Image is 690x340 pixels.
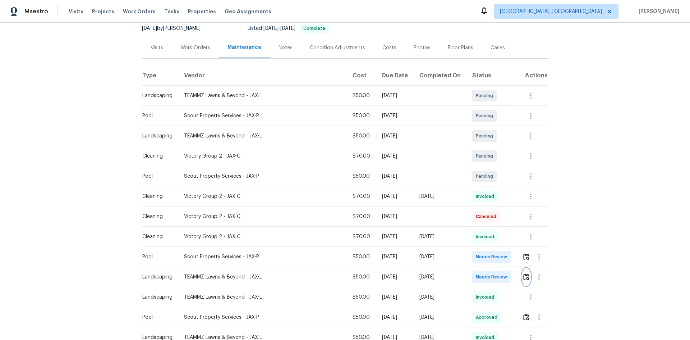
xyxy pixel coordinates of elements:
div: [DATE] [419,314,461,321]
div: Cleaning [142,153,172,160]
div: Cleaning [142,233,172,240]
div: Work Orders [180,44,210,51]
div: Victory Group 2 - JAX-C [184,233,341,240]
span: [GEOGRAPHIC_DATA], [GEOGRAPHIC_DATA] [500,8,602,15]
div: $50.00 [353,253,370,260]
div: $50.00 [353,294,370,301]
th: Type [142,65,178,86]
div: Maintenance [227,44,261,51]
span: Pending [476,173,496,180]
div: Pool [142,112,172,119]
span: Needs Review [476,273,510,281]
span: Geo Assignments [225,8,271,15]
span: Invoiced [476,193,497,200]
div: [DATE] [382,193,408,200]
th: Status [466,65,516,86]
div: [DATE] [382,92,408,99]
div: [DATE] [382,233,408,240]
span: [DATE] [142,26,157,31]
div: TEAMMZ Lawns & Beyond - JAX-L [184,132,341,140]
div: Landscaping [142,92,172,99]
div: Scout Property Services - JAX-P [184,112,341,119]
div: Floor Plans [448,44,473,51]
div: [DATE] [382,253,408,260]
span: Work Orders [123,8,156,15]
div: Landscaping [142,132,172,140]
div: Pool [142,253,172,260]
div: $70.00 [353,213,370,220]
img: Review Icon [523,273,529,280]
img: Review Icon [523,253,529,260]
div: Victory Group 2 - JAX-C [184,193,341,200]
div: $50.00 [353,92,370,99]
span: Pending [476,132,496,140]
div: [DATE] [419,273,461,281]
div: $50.00 [353,112,370,119]
span: [DATE] [280,26,295,31]
span: Pending [476,92,496,99]
div: [DATE] [382,153,408,160]
button: Review Icon [522,268,530,286]
span: Listed [248,26,329,31]
div: Victory Group 2 - JAX-C [184,153,341,160]
div: Costs [382,44,396,51]
div: Scout Property Services - JAX-P [184,253,341,260]
span: - [263,26,295,31]
div: Cleaning [142,213,172,220]
div: [DATE] [419,193,461,200]
div: TEAMMZ Lawns & Beyond - JAX-L [184,294,341,301]
div: Scout Property Services - JAX-P [184,173,341,180]
div: Notes [279,44,293,51]
div: Cleaning [142,193,172,200]
div: [DATE] [382,273,408,281]
div: Visits [151,44,163,51]
button: Review Icon [522,309,530,326]
th: Completed On [414,65,466,86]
div: Landscaping [142,294,172,301]
span: Visits [69,8,83,15]
span: Pending [476,153,496,160]
div: $50.00 [353,273,370,281]
th: Cost [347,65,376,86]
span: [PERSON_NAME] [636,8,679,15]
button: Review Icon [522,248,530,266]
th: Vendor [178,65,347,86]
div: [DATE] [382,314,408,321]
div: [DATE] [382,173,408,180]
span: Canceled [476,213,499,220]
span: Projects [92,8,114,15]
div: $50.00 [353,314,370,321]
div: $50.00 [353,173,370,180]
div: Pool [142,173,172,180]
div: [DATE] [419,294,461,301]
div: [DATE] [382,112,408,119]
div: [DATE] [382,294,408,301]
div: Landscaping [142,273,172,281]
div: Condition Adjustments [310,44,365,51]
th: Due Date [376,65,414,86]
div: $50.00 [353,132,370,140]
div: Pool [142,314,172,321]
div: TEAMMZ Lawns & Beyond - JAX-L [184,273,341,281]
span: Properties [188,8,216,15]
span: Invoiced [476,233,497,240]
span: Invoiced [476,294,497,301]
div: $70.00 [353,153,370,160]
div: $70.00 [353,233,370,240]
img: Review Icon [523,314,529,321]
span: Tasks [164,9,179,14]
span: Approved [476,314,500,321]
div: [DATE] [382,213,408,220]
div: [DATE] [419,253,461,260]
div: Scout Property Services - JAX-P [184,314,341,321]
div: Victory Group 2 - JAX-C [184,213,341,220]
span: [DATE] [263,26,279,31]
div: by [PERSON_NAME] [142,24,209,33]
th: Actions [516,65,548,86]
span: Pending [476,112,496,119]
div: [DATE] [419,233,461,240]
div: Cases [491,44,505,51]
div: TEAMMZ Lawns & Beyond - JAX-L [184,92,341,99]
div: $70.00 [353,193,370,200]
span: Maestro [24,8,48,15]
